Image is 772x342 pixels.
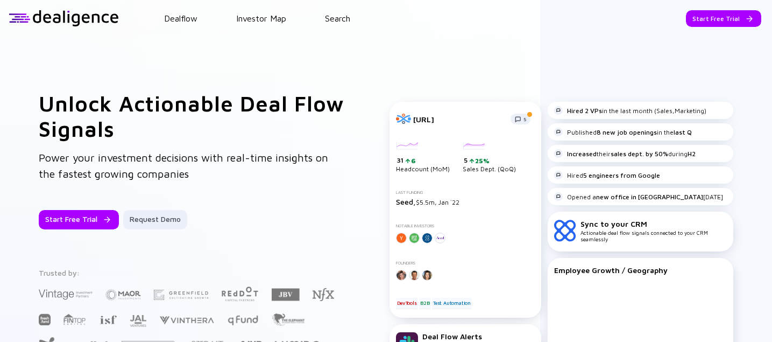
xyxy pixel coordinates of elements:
img: Red Dot Capital Partners [221,284,259,302]
span: Seed, [396,197,416,206]
img: Maor Investments [105,286,141,304]
div: Employee Growth / Geography [554,266,727,275]
div: Trusted by: [39,268,344,277]
img: Israel Secondary Fund [99,315,117,324]
a: Search [325,13,350,23]
strong: new office in [GEOGRAPHIC_DATA] [596,193,703,201]
strong: last Q [674,128,692,136]
button: Request Demo [123,210,187,229]
div: Sync to your CRM [580,219,727,228]
div: Notable Investors [396,224,535,228]
strong: 5 engineers from Google [583,171,660,179]
div: in the last month (Sales,Marketing) [554,106,706,115]
img: FINTOP Capital [63,313,86,325]
div: 5 [464,156,516,165]
div: Founders [396,261,535,266]
div: Hired [554,171,660,179]
div: DevTools [396,298,417,309]
div: Actionable deal flow signals connected to your CRM seamlessly [580,219,727,242]
div: Published in the [554,128,692,136]
strong: 8 new job openings [597,128,657,136]
span: Power your investment decisions with real-time insights on the fastest growing companies [39,151,328,180]
div: Deal Flow Alerts [422,332,510,341]
div: Sales Dept. (QoQ) [463,142,516,173]
div: Last Funding [396,190,535,195]
div: B2B [419,298,430,309]
button: Start Free Trial [686,10,761,27]
div: 25% [474,157,490,165]
strong: sales dept. by 50% [611,150,668,158]
div: their during [554,149,696,158]
div: [URL] [413,115,504,124]
img: JBV Capital [272,288,300,302]
strong: Hired 2 VPs [567,107,602,115]
div: 6 [410,157,416,165]
a: Investor Map [236,13,286,23]
div: Opened a [DATE] [554,192,723,201]
strong: Increased [567,150,597,158]
div: $5.5m, Jan `22 [396,197,535,206]
button: Start Free Trial [39,210,119,229]
img: Vintage Investment Partners [39,288,93,301]
h1: Unlock Actionable Deal Flow Signals [39,90,347,141]
strong: H2 [688,150,696,158]
img: NFX [313,288,334,301]
img: Vinthera [159,315,214,325]
img: JAL Ventures [130,315,146,327]
img: The Elephant [272,313,304,326]
div: Headcount (MoM) [396,142,450,173]
img: Greenfield Partners [154,290,208,300]
a: Dealflow [164,13,197,23]
div: 31 [397,156,450,165]
div: Test Automation [432,298,472,309]
img: Q Fund [227,313,259,326]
